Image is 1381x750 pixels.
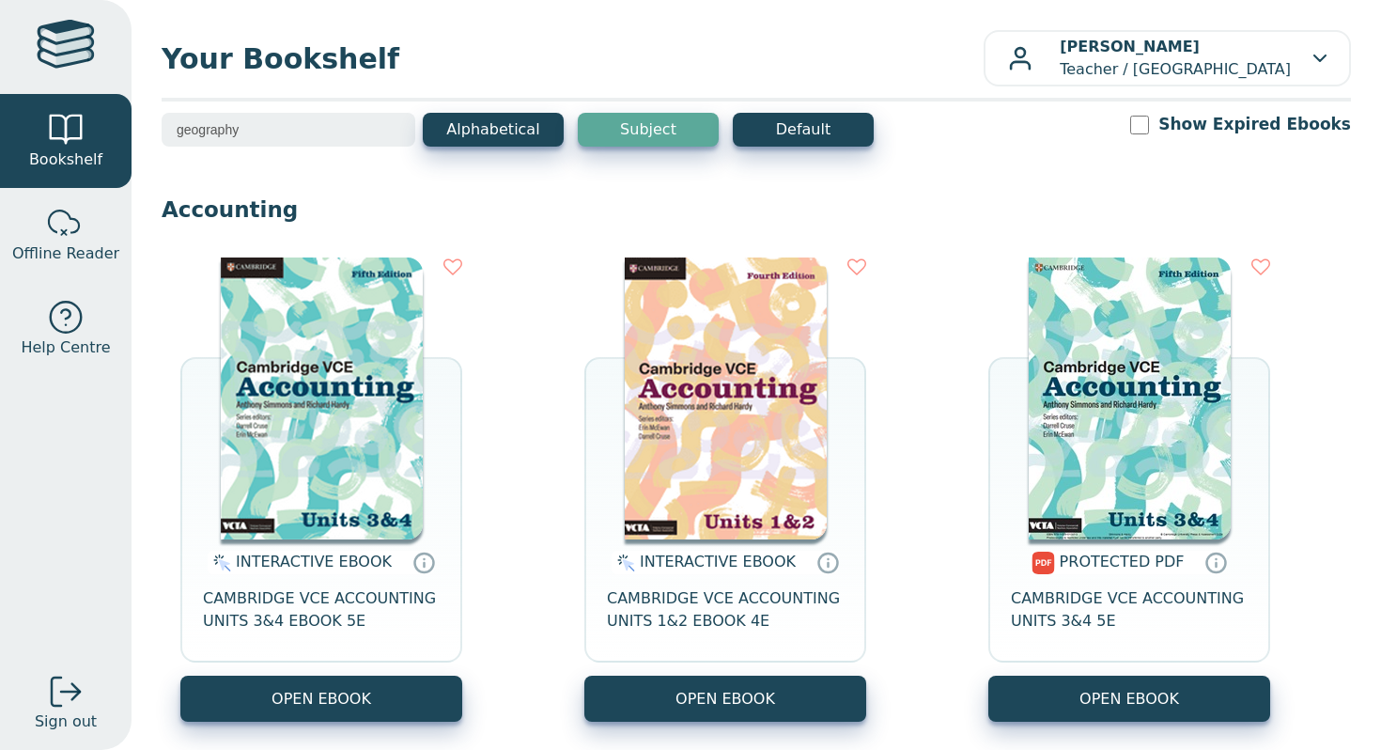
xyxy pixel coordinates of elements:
img: 9b943811-b23c-464a-9ad8-56760a92c0c1.png [221,258,423,539]
img: pdf.svg [1032,552,1055,574]
button: [PERSON_NAME]Teacher / [GEOGRAPHIC_DATA] [984,30,1351,86]
label: Show Expired Ebooks [1158,113,1351,136]
span: Sign out [35,711,97,733]
span: INTERACTIVE EBOOK [640,553,796,570]
button: OPEN EBOOK [180,676,462,722]
span: CAMBRIDGE VCE ACCOUNTING UNITS 3&4 EBOOK 5E [203,587,440,633]
span: PROTECTED PDF [1060,553,1185,570]
span: Offline Reader [12,242,119,265]
span: Bookshelf [29,148,102,171]
button: Subject [578,113,719,147]
img: ecea4a95-1e34-4af9-b5be-3ed295647f67.jpg [1029,258,1231,539]
input: Search bookshelf (E.g: psychology) [162,113,415,147]
button: Default [733,113,874,147]
p: Accounting [162,195,1351,224]
img: interactive.svg [612,552,635,574]
img: interactive.svg [208,552,231,574]
a: Interactive eBooks are accessed online via the publisher’s portal. They contain interactive resou... [412,551,435,573]
button: Alphabetical [423,113,564,147]
button: OPEN EBOOK [584,676,866,722]
b: [PERSON_NAME] [1060,38,1200,55]
a: Protected PDFs cannot be printed, copied or shared. They can be accessed online through Education... [1204,551,1227,573]
p: Teacher / [GEOGRAPHIC_DATA] [1060,36,1291,81]
span: INTERACTIVE EBOOK [236,553,392,570]
a: OPEN EBOOK [988,676,1270,722]
span: Your Bookshelf [162,38,984,80]
span: Help Centre [21,336,110,359]
span: CAMBRIDGE VCE ACCOUNTING UNITS 3&4 5E [1011,587,1248,633]
span: CAMBRIDGE VCE ACCOUNTING UNITS 1&2 EBOOK 4E [607,587,844,633]
a: Interactive eBooks are accessed online via the publisher’s portal. They contain interactive resou... [816,551,839,573]
img: 29759c83-e070-4f21-9f19-1166b690db6d.png [625,258,827,539]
